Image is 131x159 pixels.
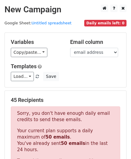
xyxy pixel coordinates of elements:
h5: 45 Recipients [11,97,120,103]
a: Daily emails left: 0 [84,21,127,25]
h5: Variables [11,39,61,45]
a: Load... [11,72,34,81]
strong: 50 emails [61,141,85,146]
h5: Email column [70,39,121,45]
button: Save [43,72,59,81]
p: Sorry, you don't have enough daily email credits to send these emails. [17,110,114,123]
iframe: Chat Widget [101,130,131,159]
p: Your current plan supports a daily maximum of . You've already sent in the last 24 hours. [17,128,114,153]
small: Google Sheet: [4,21,72,25]
span: Daily emails left: 0 [84,20,127,26]
h2: New Campaign [4,5,127,15]
strong: 50 emails [46,134,70,140]
a: Untitled spreadsheet [31,21,71,25]
a: Copy/paste... [11,48,47,57]
a: Templates [11,63,37,69]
